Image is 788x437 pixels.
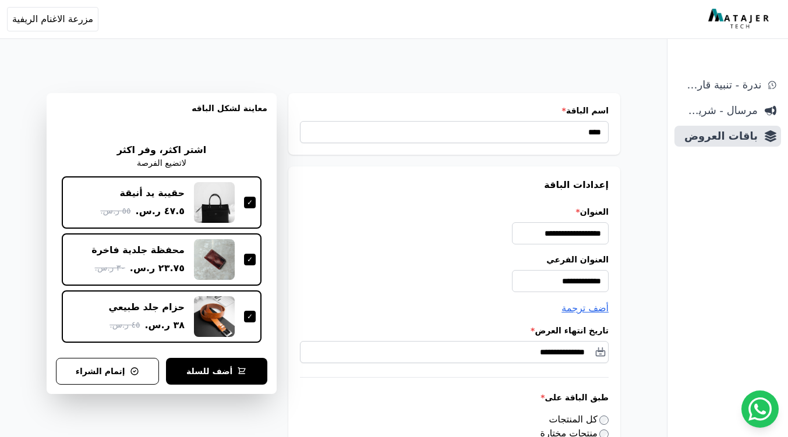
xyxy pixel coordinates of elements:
[100,205,130,217] span: ٥٥ ر.س.
[130,261,185,275] span: ٢٣.٧٥ ر.س.
[599,415,609,425] input: كل المنتجات
[109,301,185,314] div: حزام جلد طبيعي
[117,143,206,157] h2: اشتر اكثر، وفر اكثر
[56,102,267,128] h3: معاينة لشكل الباقه
[12,12,93,26] span: مزرعة الاغنام الريفية
[679,102,758,119] span: مرسال - شريط دعاية
[549,414,609,425] label: كل المنتجات
[137,157,186,170] p: لاتضيع الفرصة
[194,239,235,280] img: محفظة جلدية فاخرة
[194,296,235,337] img: حزام جلد طبيعي
[300,206,609,218] label: العنوان
[300,325,609,336] label: تاريخ انتهاء العرض
[91,244,185,257] div: محفظة جلدية فاخرة
[7,7,98,31] button: مزرعة الاغنام الريفية
[708,9,772,30] img: MatajerTech Logo
[300,105,609,116] label: اسم الباقة
[109,319,140,331] span: ٤٥ ر.س.
[56,358,159,385] button: إتمام الشراء
[300,392,609,403] label: طبق الباقة على
[300,254,609,265] label: العنوان الفرعي
[679,128,758,144] span: باقات العروض
[561,303,609,314] span: أضف ترجمة
[144,318,185,332] span: ٣٨ ر.س.
[120,187,185,200] div: حقيبة يد أنيقة
[194,182,235,223] img: حقيبة يد أنيقة
[166,358,268,385] button: أضف للسلة
[136,204,185,218] span: ٤٧.٥ ر.س.
[561,301,609,315] button: أضف ترجمة
[95,262,125,274] span: ٣٠ ر.س.
[679,77,761,93] span: ندرة - تنبية قارب علي النفاذ
[300,178,609,192] h3: إعدادات الباقة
